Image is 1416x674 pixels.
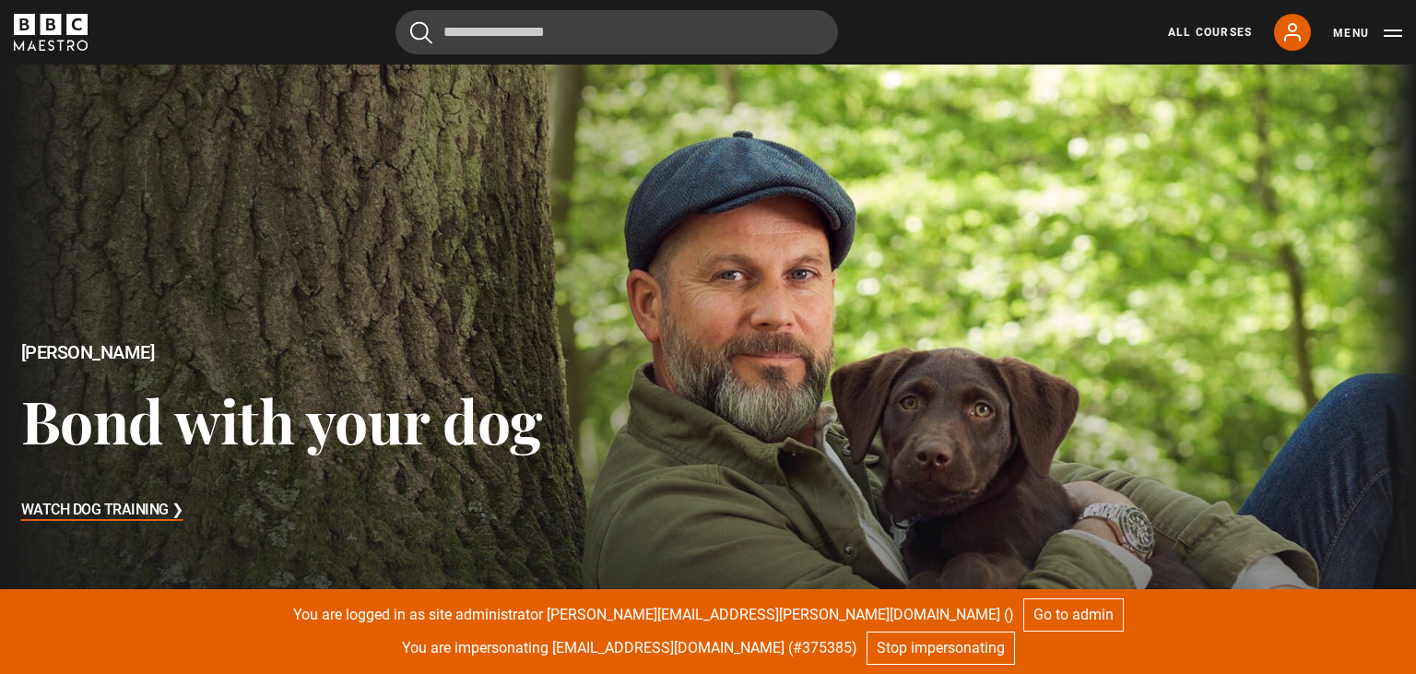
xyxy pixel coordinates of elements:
[1023,598,1124,632] a: Go to admin
[867,632,1015,665] a: Stop impersonating
[395,10,838,54] input: Search
[1333,24,1402,42] button: Toggle navigation
[21,497,183,525] h3: Watch Dog Training ❯
[1168,24,1252,41] a: All Courses
[410,21,432,44] button: Submit the search query
[21,384,542,455] h3: Bond with your dog
[14,14,88,51] svg: BBC Maestro
[21,342,542,363] h2: [PERSON_NAME]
